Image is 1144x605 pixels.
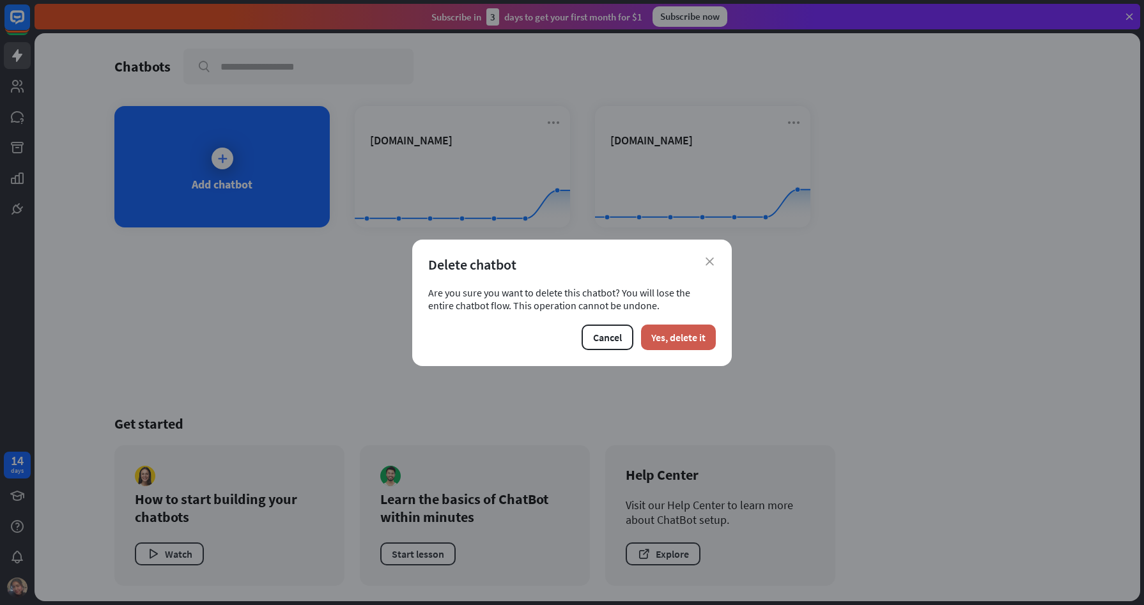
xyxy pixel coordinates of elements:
[641,325,716,350] button: Yes, delete it
[582,325,633,350] button: Cancel
[428,286,716,312] div: Are you sure you want to delete this chatbot? You will lose the entire chatbot flow. This operati...
[428,256,716,273] div: Delete chatbot
[10,5,49,43] button: Open LiveChat chat widget
[706,257,714,266] i: close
